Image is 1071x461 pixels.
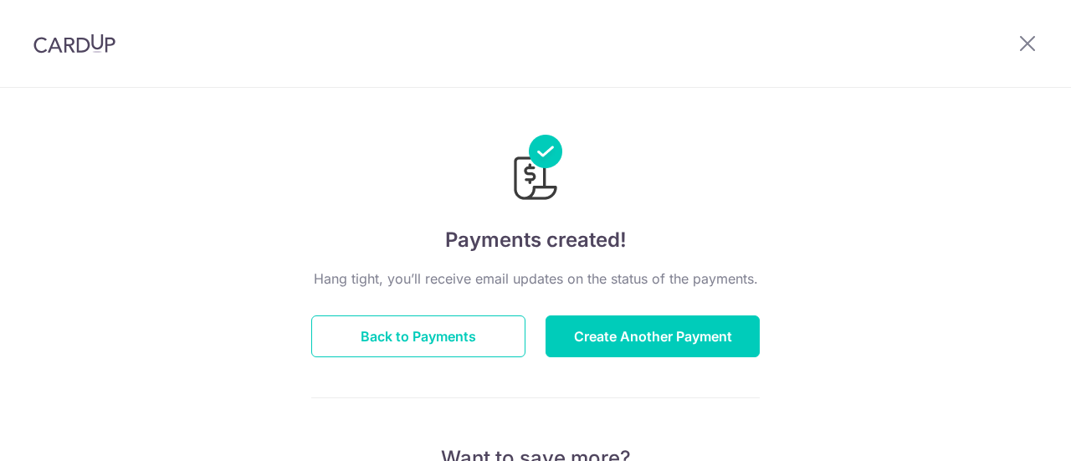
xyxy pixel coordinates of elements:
button: Create Another Payment [546,315,760,357]
img: Payments [509,135,562,205]
h4: Payments created! [311,225,760,255]
p: Hang tight, you’ll receive email updates on the status of the payments. [311,269,760,289]
img: CardUp [33,33,115,54]
button: Back to Payments [311,315,525,357]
